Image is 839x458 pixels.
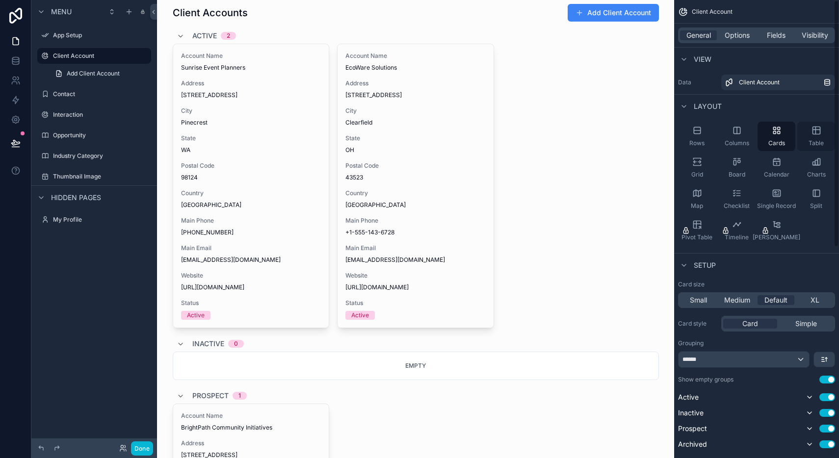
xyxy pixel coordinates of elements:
[797,122,835,151] button: Table
[678,376,734,383] label: Show empty groups
[678,122,716,151] button: Rows
[758,184,795,214] button: Single Record
[797,153,835,182] button: Charts
[678,392,699,402] span: Active
[742,319,758,329] span: Card
[724,295,750,305] span: Medium
[37,148,151,164] a: Industry Category
[678,216,716,245] button: Pivot Table
[694,102,722,111] span: Layout
[53,216,149,224] label: My Profile
[758,122,795,151] button: Cards
[725,139,749,147] span: Columns
[724,202,750,210] span: Checklist
[678,153,716,182] button: Grid
[49,66,151,81] a: Add Client Account
[691,202,703,210] span: Map
[51,7,72,17] span: Menu
[37,27,151,43] a: App Setup
[694,260,716,270] span: Setup
[721,75,835,90] a: Client Account
[678,280,705,288] label: Card size
[67,70,120,77] span: Add Client Account
[718,122,756,151] button: Columns
[764,171,789,178] span: Calendar
[53,31,149,39] label: App Setup
[51,193,101,203] span: Hidden pages
[807,171,826,178] span: Charts
[53,90,149,98] label: Contact
[678,320,717,328] label: Card style
[53,173,149,180] label: Thumbnail Image
[729,171,745,178] span: Board
[810,202,822,210] span: Split
[767,30,786,40] span: Fields
[797,184,835,214] button: Split
[678,339,704,347] label: Grouping
[691,171,703,178] span: Grid
[758,216,795,245] button: [PERSON_NAME]
[37,127,151,143] a: Opportunity
[678,78,717,86] label: Data
[690,295,707,305] span: Small
[718,153,756,182] button: Board
[768,139,785,147] span: Cards
[802,30,828,40] span: Visibility
[678,184,716,214] button: Map
[53,131,149,139] label: Opportunity
[678,439,707,449] span: Archived
[37,169,151,184] a: Thumbnail Image
[739,78,780,86] span: Client Account
[725,233,749,241] span: Timeline
[678,408,704,418] span: Inactive
[811,295,819,305] span: XL
[689,139,705,147] span: Rows
[53,52,145,60] label: Client Account
[753,233,800,241] span: [PERSON_NAME]
[692,8,733,16] span: Client Account
[678,424,707,433] span: Prospect
[764,295,787,305] span: Default
[37,107,151,123] a: Interaction
[809,139,824,147] span: Table
[37,212,151,228] a: My Profile
[686,30,711,40] span: General
[795,319,817,329] span: Simple
[53,111,149,119] label: Interaction
[718,184,756,214] button: Checklist
[757,202,796,210] span: Single Record
[131,441,153,456] button: Done
[718,216,756,245] button: Timeline
[37,86,151,102] a: Contact
[758,153,795,182] button: Calendar
[725,30,750,40] span: Options
[37,48,151,64] a: Client Account
[694,54,711,64] span: View
[682,233,712,241] span: Pivot Table
[53,152,149,160] label: Industry Category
